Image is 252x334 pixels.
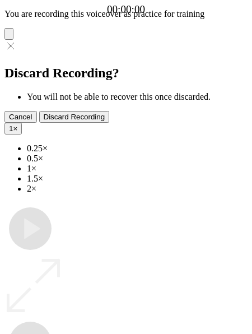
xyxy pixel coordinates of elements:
button: Discard Recording [39,111,110,123]
li: 1.5× [27,174,248,184]
li: 0.5× [27,154,248,164]
span: 1 [9,124,13,133]
h2: Discard Recording? [4,66,248,81]
li: You will not be able to recover this once discarded. [27,92,248,102]
a: 00:00:00 [107,3,145,16]
button: Cancel [4,111,37,123]
li: 2× [27,184,248,194]
button: 1× [4,123,22,134]
p: You are recording this voiceover as practice for training [4,9,248,19]
li: 1× [27,164,248,174]
li: 0.25× [27,143,248,154]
